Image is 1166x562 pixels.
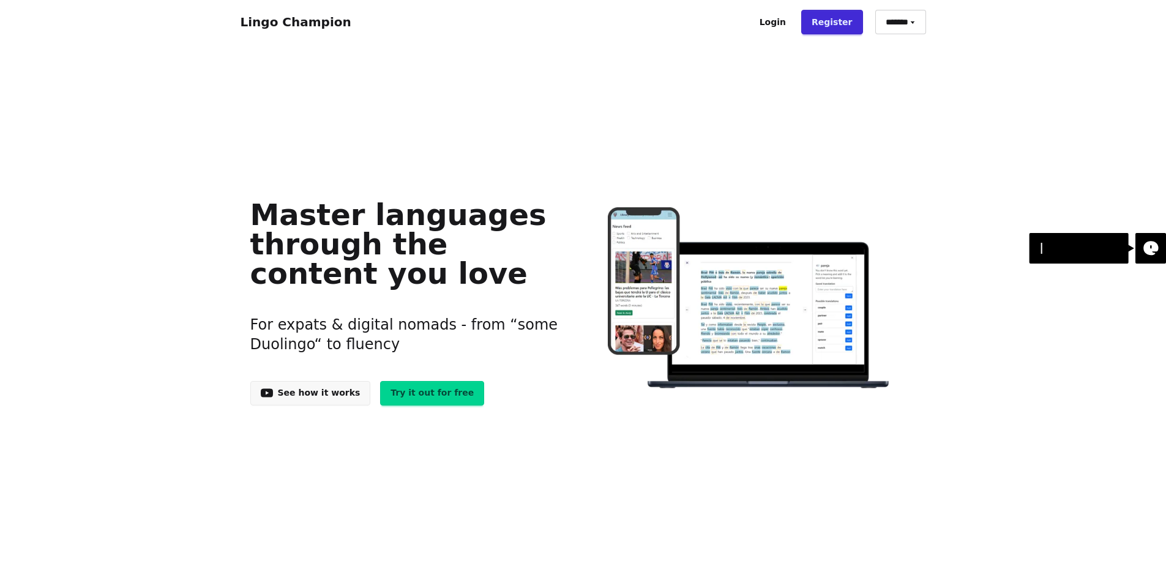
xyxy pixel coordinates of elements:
a: Try it out for free [380,381,484,405]
a: See how it works [250,381,371,405]
img: Learn languages online [583,207,916,390]
a: Login [749,10,796,34]
h3: For expats & digital nomads - from “some Duolingo“ to fluency [250,300,564,369]
h1: Master languages through the content you love [250,200,564,288]
a: Lingo Champion [241,15,351,29]
a: Register [801,10,863,34]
